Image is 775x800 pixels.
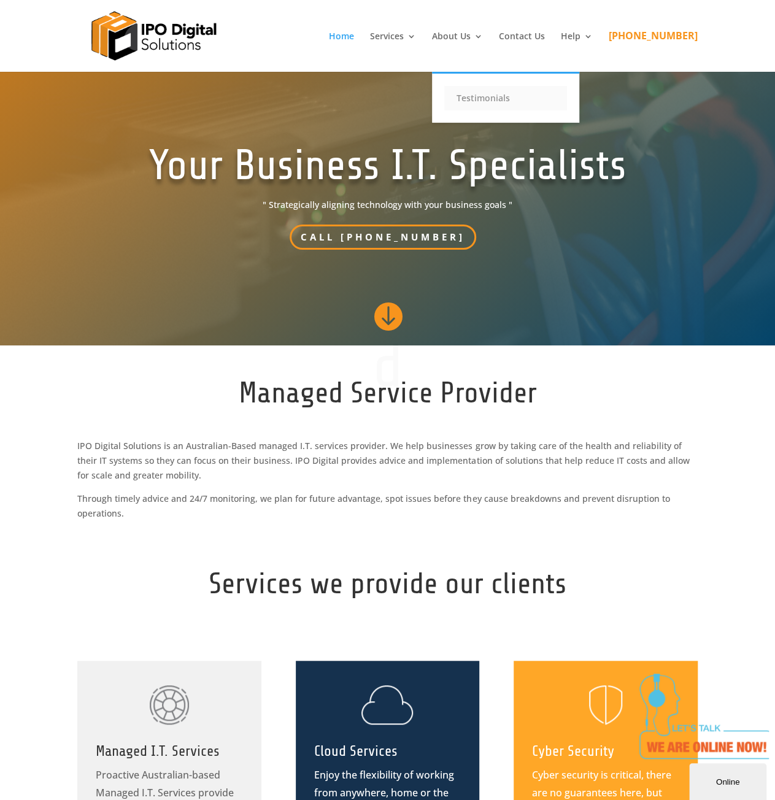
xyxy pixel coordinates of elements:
[77,361,697,373] p: d
[290,225,476,250] a: Call [PHONE_NUMBER]
[77,373,697,420] h2: Managed Service Provider
[370,32,416,72] a: Services
[329,32,354,72] a: Home
[148,140,627,198] h1: Your Business I.T. Specialists
[77,493,669,519] span: Through timely advice and 24/7 monitoring, we plan for future advantage, spot issues before they ...
[432,32,483,72] a: About Us
[96,743,220,760] span: Managed I.T. Services
[314,743,398,760] span: Cloud Services
[5,5,139,90] img: Chat attention grabber
[372,301,403,331] span: 
[689,761,769,800] iframe: chat widget
[148,198,627,212] span: " Strategically aligning technology with your business goals "
[609,31,698,71] a: [PHONE_NUMBER]
[372,301,403,333] a: 
[444,86,567,110] a: Testimonials
[77,564,697,611] h2: Services we provide our clients
[532,743,614,760] span: Cyber Security
[499,32,545,72] a: Contact Us
[634,669,769,764] iframe: chat widget
[561,32,593,72] a: Help
[77,440,689,481] span: IPO Digital Solutions is an Australian-Based managed I.T. services provider. We help businesses g...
